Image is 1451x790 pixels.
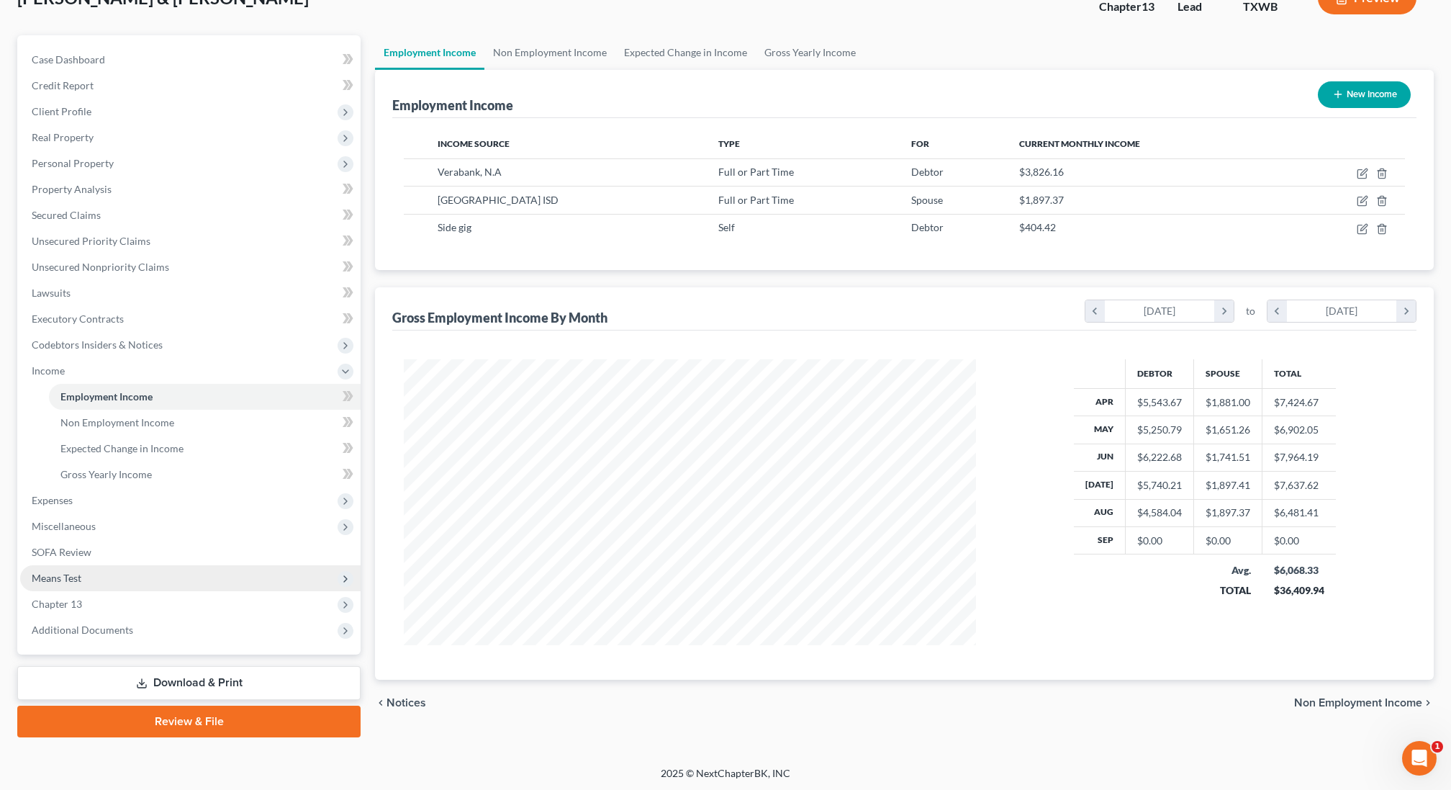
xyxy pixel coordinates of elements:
[20,47,361,73] a: Case Dashboard
[387,697,426,709] span: Notices
[1126,359,1194,388] th: Debtor
[1262,359,1336,388] th: Total
[1294,697,1434,709] button: Non Employment Income chevron_right
[20,73,361,99] a: Credit Report
[17,706,361,737] a: Review & File
[32,572,81,584] span: Means Test
[1262,499,1336,526] td: $6,481.41
[1214,300,1234,322] i: chevron_right
[1137,534,1182,548] div: $0.00
[32,313,124,325] span: Executory Contracts
[32,494,73,506] span: Expenses
[718,166,794,178] span: Full or Part Time
[1074,499,1126,526] th: Aug
[718,138,740,149] span: Type
[1206,395,1250,410] div: $1,881.00
[20,202,361,228] a: Secured Claims
[32,105,91,117] span: Client Profile
[1432,741,1443,753] span: 1
[375,697,426,709] button: chevron_left Notices
[1262,444,1336,471] td: $7,964.19
[1019,138,1140,149] span: Current Monthly Income
[438,221,471,233] span: Side gig
[392,96,513,114] div: Employment Income
[49,384,361,410] a: Employment Income
[1085,300,1105,322] i: chevron_left
[1105,300,1215,322] div: [DATE]
[32,235,150,247] span: Unsecured Priority Claims
[32,183,112,195] span: Property Analysis
[20,176,361,202] a: Property Analysis
[911,138,929,149] span: For
[1074,472,1126,499] th: [DATE]
[375,35,484,70] a: Employment Income
[32,624,133,636] span: Additional Documents
[1262,527,1336,555] td: $0.00
[20,539,361,565] a: SOFA Review
[32,79,94,91] span: Credit Report
[1137,478,1182,493] div: $5,740.21
[20,306,361,332] a: Executory Contracts
[17,666,361,700] a: Download & Print
[1287,300,1397,322] div: [DATE]
[1206,534,1250,548] div: $0.00
[1074,388,1126,416] th: Apr
[32,546,91,558] span: SOFA Review
[60,468,152,480] span: Gross Yearly Income
[1402,741,1437,776] iframe: Intercom live chat
[1262,388,1336,416] td: $7,424.67
[32,520,96,532] span: Miscellaneous
[1137,506,1182,520] div: $4,584.04
[1019,221,1056,233] span: $404.42
[392,309,607,326] div: Gross Employment Income By Month
[32,338,163,351] span: Codebtors Insiders & Notices
[1318,81,1411,108] button: New Income
[1246,304,1255,318] span: to
[1206,423,1250,437] div: $1,651.26
[32,53,105,66] span: Case Dashboard
[1294,697,1422,709] span: Non Employment Income
[32,364,65,377] span: Income
[32,261,169,273] span: Unsecured Nonpriority Claims
[32,209,101,221] span: Secured Claims
[911,221,944,233] span: Debtor
[1074,444,1126,471] th: Jun
[438,194,559,206] span: [GEOGRAPHIC_DATA] ISD
[1274,583,1324,598] div: $36,409.94
[1019,194,1064,206] span: $1,897.37
[1137,423,1182,437] div: $5,250.79
[60,416,174,428] span: Non Employment Income
[1206,563,1251,578] div: Avg.
[1206,478,1250,493] div: $1,897.41
[1206,450,1250,464] div: $1,741.51
[438,138,510,149] span: Income Source
[1137,395,1182,410] div: $5,543.67
[1422,697,1434,709] i: chevron_right
[60,390,153,403] span: Employment Income
[49,410,361,436] a: Non Employment Income
[484,35,615,70] a: Non Employment Income
[718,194,794,206] span: Full or Part Time
[49,436,361,462] a: Expected Change in Income
[1262,416,1336,444] td: $6,902.05
[32,598,82,610] span: Chapter 13
[615,35,756,70] a: Expected Change in Income
[20,228,361,254] a: Unsecured Priority Claims
[32,131,94,143] span: Real Property
[32,287,71,299] span: Lawsuits
[1262,472,1336,499] td: $7,637.62
[1396,300,1416,322] i: chevron_right
[60,442,184,454] span: Expected Change in Income
[20,280,361,306] a: Lawsuits
[1206,583,1251,598] div: TOTAL
[1137,450,1182,464] div: $6,222.68
[375,697,387,709] i: chevron_left
[718,221,735,233] span: Self
[1074,527,1126,555] th: Sep
[438,166,502,178] span: Verabank, N.A
[1019,166,1064,178] span: $3,826.16
[911,194,943,206] span: Spouse
[1267,300,1287,322] i: chevron_left
[911,166,944,178] span: Debtor
[1206,506,1250,520] div: $1,897.37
